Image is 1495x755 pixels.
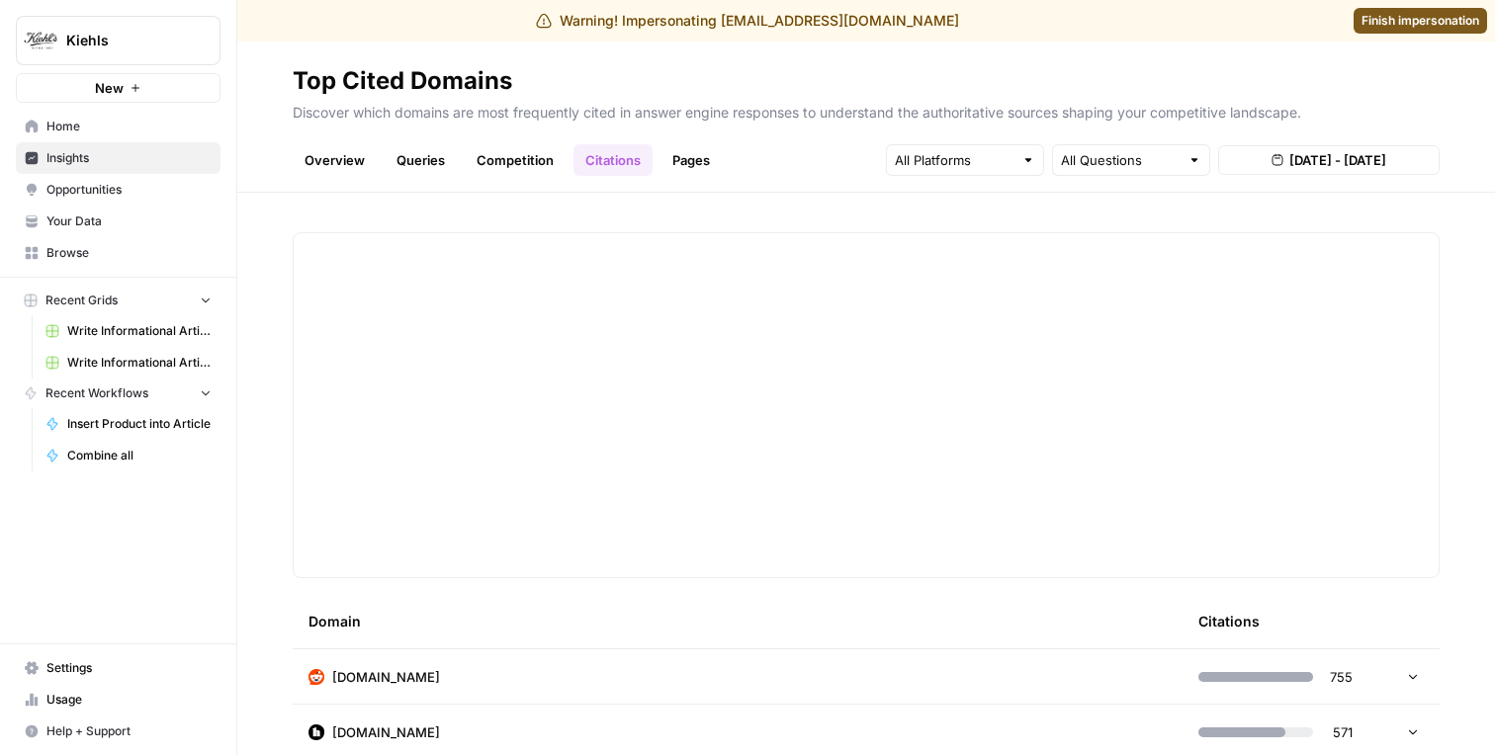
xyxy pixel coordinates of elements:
[95,78,124,98] span: New
[67,354,212,372] span: Write Informational Article
[16,111,220,142] a: Home
[1354,8,1487,34] a: Finish impersonation
[895,150,1013,170] input: All Platforms
[37,408,220,440] a: Insert Product into Article
[16,16,220,65] button: Workspace: Kiehls
[37,440,220,471] a: Combine all
[46,212,212,230] span: Your Data
[1061,150,1180,170] input: All Questions
[16,206,220,237] a: Your Data
[46,691,212,709] span: Usage
[308,724,324,740] img: 9pynv7syt08mvkve548bf2nowsl8
[23,23,58,58] img: Kiehls Logo
[293,97,1440,123] p: Discover which domains are most frequently cited in answer engine responses to understand the aut...
[45,384,148,402] span: Recent Workflows
[308,594,1167,648] div: Domain
[16,73,220,103] button: New
[573,144,653,176] a: Citations
[46,244,212,262] span: Browse
[1329,722,1353,742] span: 571
[385,144,457,176] a: Queries
[16,652,220,684] a: Settings
[1289,150,1386,170] span: [DATE] - [DATE]
[46,722,212,740] span: Help + Support
[660,144,722,176] a: Pages
[16,684,220,715] a: Usage
[465,144,566,176] a: Competition
[1329,667,1353,687] span: 755
[46,659,212,677] span: Settings
[16,174,220,206] a: Opportunities
[46,181,212,199] span: Opportunities
[45,292,118,309] span: Recent Grids
[536,11,959,31] div: Warning! Impersonating [EMAIL_ADDRESS][DOMAIN_NAME]
[66,31,186,50] span: Kiehls
[332,667,440,687] span: [DOMAIN_NAME]
[37,315,220,347] a: Write Informational Article
[1362,12,1479,30] span: Finish impersonation
[1218,145,1440,175] button: [DATE] - [DATE]
[37,347,220,378] a: Write Informational Article
[67,415,212,433] span: Insert Product into Article
[67,322,212,340] span: Write Informational Article
[1198,594,1260,648] div: Citations
[308,669,324,685] img: m2cl2pnoess66jx31edqk0jfpcfn
[16,378,220,408] button: Recent Workflows
[46,149,212,167] span: Insights
[16,286,220,315] button: Recent Grids
[16,142,220,174] a: Insights
[46,118,212,135] span: Home
[16,715,220,747] button: Help + Support
[332,722,440,742] span: [DOMAIN_NAME]
[16,237,220,269] a: Browse
[67,447,212,464] span: Combine all
[293,144,377,176] a: Overview
[293,65,512,97] div: Top Cited Domains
